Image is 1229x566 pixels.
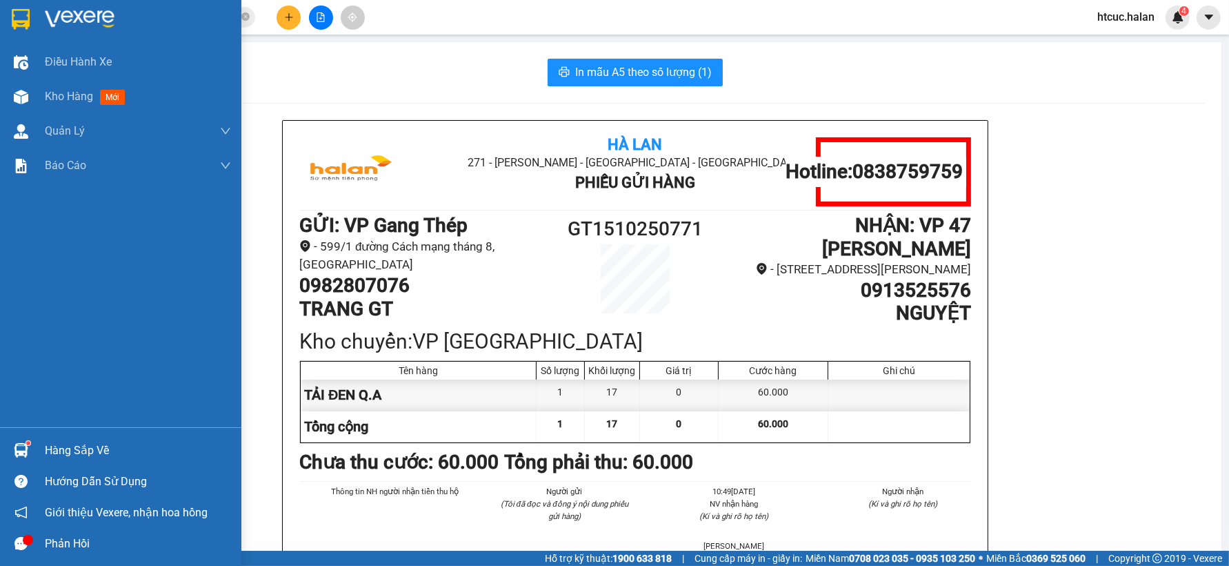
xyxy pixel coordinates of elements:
div: Giá trị [643,365,715,376]
span: htcuc.halan [1086,8,1166,26]
img: logo.jpg [299,137,403,206]
span: down [220,160,231,171]
span: question-circle [14,475,28,488]
h1: TRANG GT [299,297,551,321]
span: Miền Bắc [986,551,1086,566]
span: caret-down [1203,11,1215,23]
b: Phiếu Gửi Hàng [575,174,695,191]
span: | [682,551,684,566]
b: Chưa thu cước : 60.000 [299,451,499,474]
div: Ghi chú [832,365,966,376]
span: 0 [676,418,681,429]
span: Quản Lý [45,122,85,139]
span: environment [756,263,768,275]
div: Cước hàng [722,365,824,376]
div: Kho chuyển: VP [GEOGRAPHIC_DATA] [299,325,971,358]
button: printerIn mẫu A5 theo số lượng (1) [548,59,723,86]
img: warehouse-icon [14,90,28,104]
span: 60.000 [758,418,788,429]
span: ⚪️ [979,556,983,561]
span: close-circle [241,12,250,21]
b: GỬI : VP Gang Thép [17,94,186,117]
img: icon-new-feature [1172,11,1184,23]
i: (Tôi đã đọc và đồng ý nội dung phiếu gửi hàng) [501,499,628,521]
div: 17 [585,380,640,411]
li: Thông tin NH người nhận tiền thu hộ [327,485,463,498]
h1: GT1510250771 [551,214,719,244]
b: Hà Lan [608,136,662,153]
div: Số lượng [540,365,581,376]
strong: 0708 023 035 - 0935 103 250 [849,553,975,564]
span: plus [284,12,294,22]
span: Tổng cộng [304,418,368,435]
span: Miền Nam [806,551,975,566]
span: Cung cấp máy in - giấy in: [695,551,802,566]
li: 271 - [PERSON_NAME] - [GEOGRAPHIC_DATA] - [GEOGRAPHIC_DATA] [129,34,577,51]
span: Giới thiệu Vexere, nhận hoa hồng [45,504,208,521]
img: solution-icon [14,159,28,173]
button: file-add [309,6,333,30]
button: plus [277,6,301,30]
div: 0 [640,380,719,411]
sup: 4 [1179,6,1189,16]
div: Khối lượng [588,365,636,376]
div: Hướng dẫn sử dụng [45,471,231,492]
li: 10:49[DATE] [666,485,802,498]
img: warehouse-icon [14,55,28,70]
li: - [STREET_ADDRESS][PERSON_NAME] [719,260,971,279]
span: 17 [606,418,617,429]
b: NHẬN : VP 47 [PERSON_NAME] [822,214,971,260]
i: (Kí và ghi rõ họ tên) [699,511,768,521]
div: TẢI ĐEN Q.A [301,380,537,411]
b: Tổng phải thu: 60.000 [504,451,693,474]
span: mới [100,90,125,105]
strong: 0369 525 060 [1026,553,1086,564]
span: Điều hành xe [45,53,112,70]
span: printer [559,66,570,79]
div: Phản hồi [45,534,231,554]
span: environment [299,240,311,252]
span: close-circle [241,11,250,24]
span: down [220,126,231,137]
h1: NGUYỆT [719,302,971,325]
img: warehouse-icon [14,443,28,458]
span: copyright [1152,554,1162,563]
h1: Hotline: 0838759759 [786,160,963,184]
div: 60.000 [719,380,828,411]
img: warehouse-icon [14,124,28,139]
strong: 1900 633 818 [612,553,672,564]
sup: 1 [26,441,30,445]
img: logo-vxr [12,9,30,30]
span: Kho hàng [45,90,93,103]
button: aim [341,6,365,30]
span: 1 [557,418,563,429]
span: aim [348,12,357,22]
span: notification [14,506,28,519]
li: Người nhận [835,485,972,498]
li: Người gửi [497,485,633,498]
span: file-add [316,12,326,22]
h1: 0913525576 [719,279,971,302]
img: logo.jpg [17,17,121,86]
div: 1 [537,380,585,411]
h1: 0982807076 [299,274,551,297]
i: (Kí và ghi rõ họ tên) [868,499,937,509]
div: Tên hàng [304,365,532,376]
span: Hỗ trợ kỹ thuật: [545,551,672,566]
button: caret-down [1197,6,1221,30]
span: In mẫu A5 theo số lượng (1) [575,64,712,81]
li: NV nhận hàng [666,498,802,510]
b: GỬI : VP Gang Thép [299,214,468,237]
li: 271 - [PERSON_NAME] - [GEOGRAPHIC_DATA] - [GEOGRAPHIC_DATA] [411,154,859,171]
li: [PERSON_NAME] [666,540,802,552]
div: Hàng sắp về [45,440,231,461]
span: | [1096,551,1098,566]
span: Báo cáo [45,157,86,174]
li: - 599/1 đường Cách mạng tháng 8, [GEOGRAPHIC_DATA] [299,237,551,274]
span: message [14,537,28,550]
span: 4 [1181,6,1186,16]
